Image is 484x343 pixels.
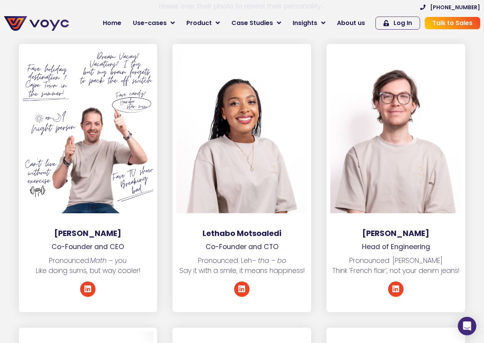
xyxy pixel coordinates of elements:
a: Talk to Sales [425,17,480,29]
h3: [PERSON_NAME] [327,229,465,238]
span: Log In [394,20,412,26]
h3: Lethabo Motsoaledi [172,229,311,238]
span: [PHONE_NUMBER] [430,5,480,10]
p: Co-Founder and CEO [19,242,157,252]
p: Co-Founder and CTO [172,242,311,252]
a: Log In [375,17,420,30]
span: About us [337,18,365,28]
a: [PHONE_NUMBER] [420,5,480,10]
em: Math – you [90,256,127,265]
span: Case Studies [231,18,273,28]
a: Use-cases [127,15,181,31]
span: Insights [293,18,317,28]
a: About us [331,15,371,31]
a: Insights [287,15,331,31]
a: Case Studies [226,15,287,31]
span: Home [103,18,121,28]
img: voyc-full-logo [4,16,69,31]
div: Open Intercom Messenger [458,317,476,335]
p: Pronounced: Like doing sums, but way cooler! [19,256,157,276]
h3: [PERSON_NAME] [19,229,157,238]
a: Home [97,15,127,31]
a: Product [181,15,226,31]
p: Head of Engineering [327,242,465,252]
span: Talk to Sales [432,20,472,26]
p: Pronounced: Leh Say it with a smile, it means happiness! [172,256,311,276]
p: Pronounced: [PERSON_NAME] Think ‘French flair’, not your denim jeans! [327,256,465,276]
span: Use-cases [133,18,167,28]
em: – tha – bo [252,256,286,265]
span: Product [186,18,212,28]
